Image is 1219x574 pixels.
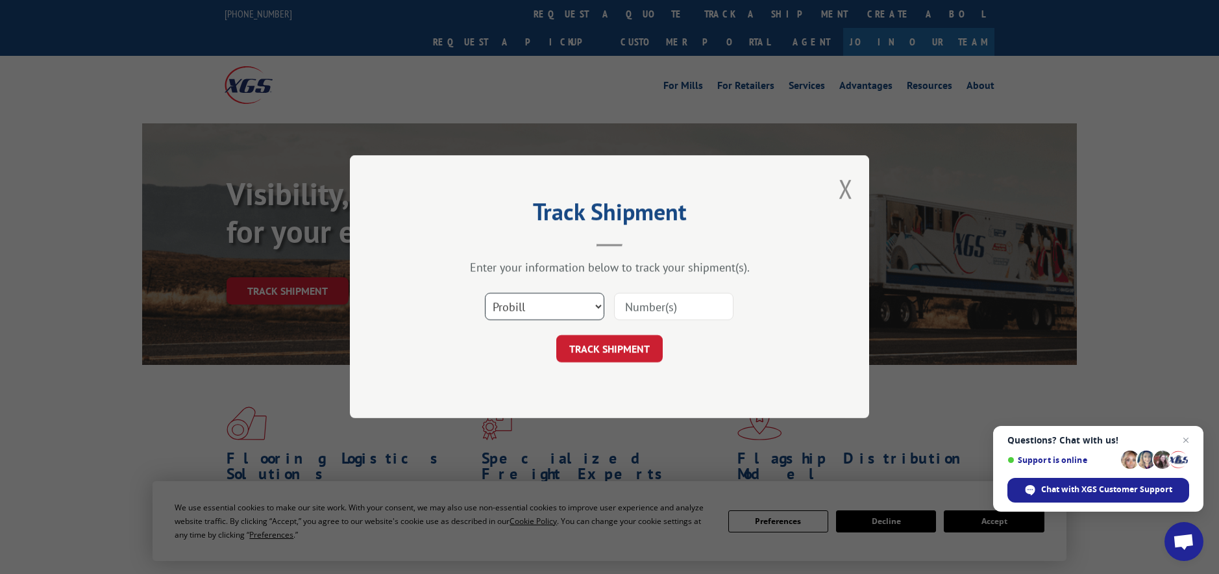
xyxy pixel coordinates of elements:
[1041,484,1172,495] span: Chat with XGS Customer Support
[1007,478,1189,503] div: Chat with XGS Customer Support
[1178,432,1194,448] span: Close chat
[839,171,853,206] button: Close modal
[1007,455,1116,465] span: Support is online
[1007,435,1189,445] span: Questions? Chat with us!
[1164,522,1203,561] div: Open chat
[415,203,804,227] h2: Track Shipment
[614,293,733,321] input: Number(s)
[415,260,804,275] div: Enter your information below to track your shipment(s).
[556,336,663,363] button: TRACK SHIPMENT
